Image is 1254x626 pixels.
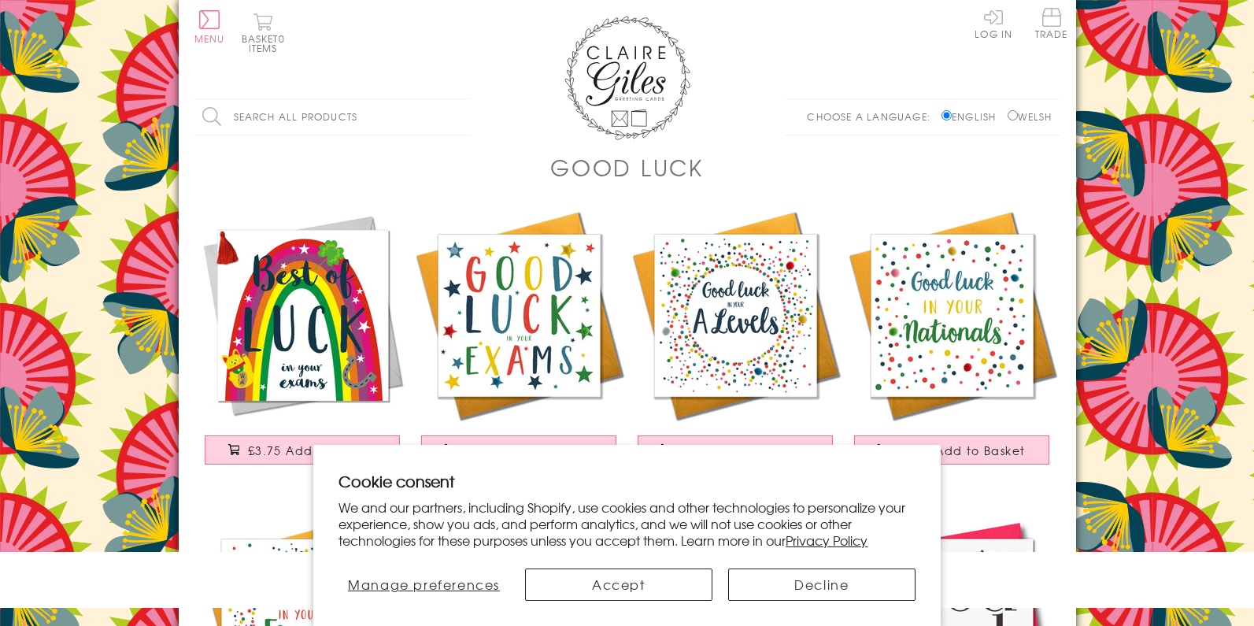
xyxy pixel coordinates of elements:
[242,13,285,53] button: Basket0 items
[1008,109,1052,124] label: Welsh
[807,109,938,124] p: Choose a language:
[1035,8,1068,42] a: Trade
[897,443,1026,458] span: £3.75 Add to Basket
[411,207,627,424] img: Exam Good Luck Card, Stars, Embellished with pompoms
[728,569,916,601] button: Decline
[975,8,1012,39] a: Log In
[194,99,470,135] input: Search all products
[627,207,844,424] img: A Level Good Luck Card, Dotty Circle, Embellished with pompoms
[638,435,833,465] button: £3.75 Add to Basket
[1035,8,1068,39] span: Trade
[941,110,952,120] input: English
[525,569,712,601] button: Accept
[464,443,593,458] span: £3.75 Add to Basket
[248,443,376,458] span: £3.75 Add to Basket
[564,16,690,140] img: Claire Giles Greetings Cards
[338,470,916,492] h2: Cookie consent
[941,109,1004,124] label: English
[421,435,616,465] button: £3.75 Add to Basket
[338,569,509,601] button: Manage preferences
[194,10,225,43] button: Menu
[348,575,500,594] span: Manage preferences
[854,435,1049,465] button: £3.75 Add to Basket
[550,151,704,183] h1: Good Luck
[844,207,1060,480] a: Good Luck in Nationals Card, Dots, Embellished with pompoms £3.75 Add to Basket
[681,443,809,458] span: £3.75 Add to Basket
[1008,110,1018,120] input: Welsh
[338,499,916,548] p: We and our partners, including Shopify, use cookies and other technologies to personalize your ex...
[249,31,285,55] span: 0 items
[454,99,470,135] input: Search
[205,435,400,465] button: £3.75 Add to Basket
[786,531,867,550] a: Privacy Policy
[411,207,627,480] a: Exam Good Luck Card, Stars, Embellished with pompoms £3.75 Add to Basket
[194,207,411,480] a: Good Luck Exams Card, Rainbow, Embellished with a colourful tassel £3.75 Add to Basket
[194,31,225,46] span: Menu
[627,207,844,480] a: A Level Good Luck Card, Dotty Circle, Embellished with pompoms £3.75 Add to Basket
[844,207,1060,424] img: Good Luck in Nationals Card, Dots, Embellished with pompoms
[194,207,411,424] img: Good Luck Exams Card, Rainbow, Embellished with a colourful tassel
